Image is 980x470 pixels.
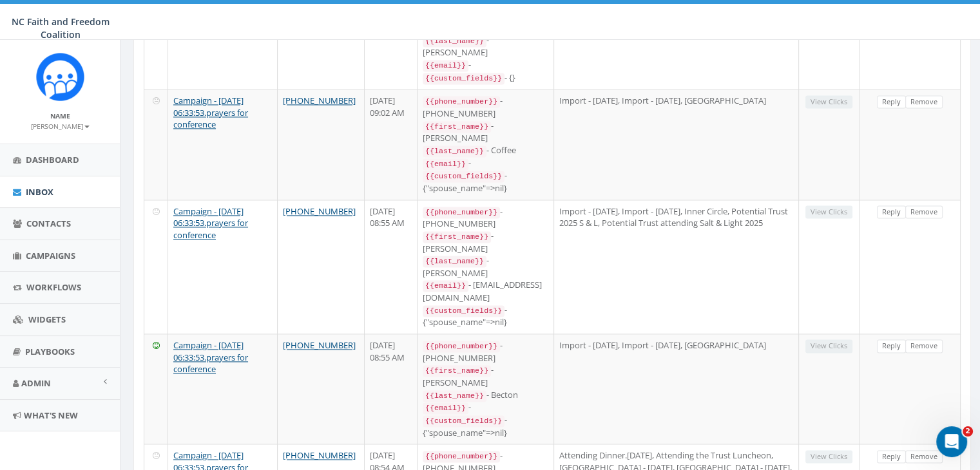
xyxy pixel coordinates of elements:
[423,205,548,230] div: - [PHONE_NUMBER]
[283,339,356,351] a: [PHONE_NUMBER]
[423,390,486,402] code: {{last_name}}
[12,15,110,41] span: NC Faith and Freedom Coalition
[173,95,248,130] a: Campaign - [DATE] 06:33:53.prayers for conference
[21,377,51,389] span: Admin
[423,254,548,279] div: - [PERSON_NAME]
[31,120,90,131] a: [PERSON_NAME]
[877,450,906,464] a: Reply
[423,279,548,303] div: - [EMAIL_ADDRESS][DOMAIN_NAME]
[877,205,906,219] a: Reply
[423,157,548,170] div: -
[423,256,486,267] code: {{last_name}}
[905,450,943,464] a: Remove
[26,218,71,229] span: Contacts
[423,401,548,414] div: -
[423,95,548,119] div: - [PHONE_NUMBER]
[25,346,75,357] span: Playbooks
[423,402,468,414] code: {{email}}
[26,154,79,165] span: Dashboard
[936,426,967,457] iframe: Intercom live chat
[365,334,418,444] td: [DATE] 08:55 AM
[423,305,504,317] code: {{custom_fields}}
[423,146,486,157] code: {{last_name}}
[26,186,53,198] span: Inbox
[423,96,500,108] code: {{phone_number}}
[36,53,84,101] img: Rally_Corp_Icon.png
[554,334,800,444] td: Import - [DATE], Import - [DATE], [GEOGRAPHIC_DATA]
[423,73,504,84] code: {{custom_fields}}
[423,365,491,377] code: {{first_name}}
[423,158,468,170] code: {{email}}
[423,451,500,462] code: {{phone_number}}
[423,71,548,84] div: - {}
[24,409,78,421] span: What's New
[283,95,356,106] a: [PHONE_NUMBER]
[26,250,75,261] span: Campaigns
[423,171,504,182] code: {{custom_fields}}
[423,120,548,144] div: - [PERSON_NAME]
[905,95,943,109] a: Remove
[423,35,486,47] code: {{last_name}}
[423,59,548,71] div: -
[173,205,248,241] a: Campaign - [DATE] 06:33:53.prayers for conference
[173,339,248,375] a: Campaign - [DATE] 06:33:53.prayers for conference
[423,341,500,352] code: {{phone_number}}
[423,230,548,254] div: - [PERSON_NAME]
[554,200,800,334] td: Import - [DATE], Import - [DATE], Inner Circle, Potential Trust 2025 S & L, Potential Trust atten...
[28,314,66,325] span: Widgets
[877,95,906,109] a: Reply
[554,89,800,199] td: Import - [DATE], Import - [DATE], [GEOGRAPHIC_DATA]
[283,449,356,461] a: [PHONE_NUMBER]
[50,111,70,120] small: Name
[423,207,500,218] code: {{phone_number}}
[423,60,468,71] code: {{email}}
[905,205,943,219] a: Remove
[365,89,418,199] td: [DATE] 09:02 AM
[423,364,548,388] div: - [PERSON_NAME]
[423,144,548,157] div: - Coffee
[423,121,491,133] code: {{first_name}}
[283,205,356,217] a: [PHONE_NUMBER]
[423,304,548,328] div: - {"spouse_name"=>nil}
[423,389,548,402] div: - Becton
[423,280,468,292] code: {{email}}
[365,200,418,334] td: [DATE] 08:55 AM
[26,281,81,293] span: Workflows
[423,414,548,438] div: - {"spouse_name"=>nil}
[423,169,548,194] div: - {"spouse_name"=>nil}
[963,426,973,437] span: 2
[905,339,943,353] a: Remove
[423,339,548,364] div: - [PHONE_NUMBER]
[31,122,90,131] small: [PERSON_NAME]
[423,34,548,59] div: - [PERSON_NAME]
[423,415,504,427] code: {{custom_fields}}
[877,339,906,353] a: Reply
[423,231,491,243] code: {{first_name}}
